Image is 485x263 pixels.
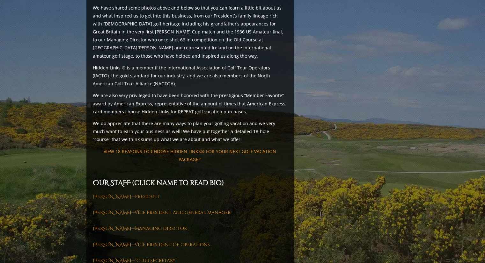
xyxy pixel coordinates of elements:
[93,178,287,189] h2: OUR STAFF (click name to read bio)
[93,119,287,144] p: We do appreciate that there are many ways to plan your golfing vacation and we very much want to ...
[93,4,287,60] p: We have shared some photos above and below so that you can learn a little bit about us and what i...
[93,194,160,200] a: [PERSON_NAME]—President
[93,91,287,116] p: We are also very privileged to have been honored with the prestigious “Member Favorite” award by ...
[104,148,276,162] a: VIEW 18 REASONS TO CHOOSE HIDDEN LINKS® FOR YOUR NEXT GOLF VACATION PACKAGE!”
[93,242,210,248] a: [PERSON_NAME]—Vice President of Operations
[93,210,231,216] a: [PERSON_NAME]—Vice President and General Manager
[93,225,187,231] a: [PERSON_NAME]—Managing Director
[93,64,287,88] p: Hidden Links ® is a member if the International Association of Golf Tour Operators (IAGTO), the g...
